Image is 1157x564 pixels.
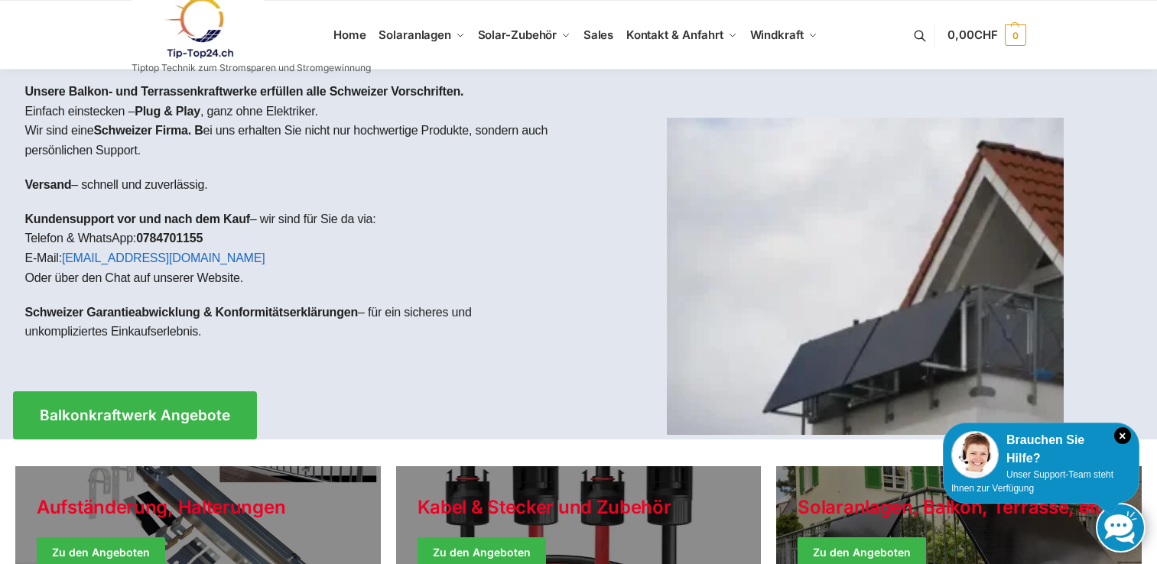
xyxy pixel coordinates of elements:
[25,303,567,342] p: – für ein sicheres und unkompliziertes Einkaufserlebnis.
[379,28,451,42] span: Solaranlagen
[743,1,824,70] a: Windkraft
[372,1,471,70] a: Solaranlagen
[471,1,577,70] a: Solar-Zubehör
[25,85,464,98] strong: Unsere Balkon- und Terrassenkraftwerke erfüllen alle Schweizer Vorschriften.
[40,408,230,423] span: Balkonkraftwerk Angebote
[947,12,1025,58] a: 0,00CHF 0
[136,232,203,245] strong: 0784701155
[619,1,743,70] a: Kontakt & Anfahrt
[951,431,1131,468] div: Brauchen Sie Hilfe?
[577,1,619,70] a: Sales
[951,431,999,478] img: Customer service
[25,175,567,195] p: – schnell und zuverlässig.
[750,28,804,42] span: Windkraft
[25,212,250,225] strong: Kundensupport vor und nach dem Kauf
[135,105,200,118] strong: Plug & Play
[62,251,265,264] a: [EMAIL_ADDRESS][DOMAIN_NAME]
[25,306,359,319] strong: Schweizer Garantieabwicklung & Konformitätserklärungen
[1005,24,1026,46] span: 0
[132,63,371,73] p: Tiptop Technik zum Stromsparen und Stromgewinnung
[583,28,614,42] span: Sales
[947,28,997,42] span: 0,00
[13,70,579,368] div: Einfach einstecken – , ganz ohne Elektriker.
[93,124,203,137] strong: Schweizer Firma. B
[13,391,257,439] a: Balkonkraftwerk Angebote
[478,28,557,42] span: Solar-Zubehör
[1114,427,1131,444] i: Schließen
[626,28,723,42] span: Kontakt & Anfahrt
[25,121,567,160] p: Wir sind eine ei uns erhalten Sie nicht nur hochwertige Produkte, sondern auch persönlichen Support.
[25,209,567,287] p: – wir sind für Sie da via: Telefon & WhatsApp: E-Mail: Oder über den Chat auf unserer Website.
[974,28,998,42] span: CHF
[951,469,1113,494] span: Unser Support-Team steht Ihnen zur Verfügung
[667,118,1064,435] img: Home 1
[25,178,72,191] strong: Versand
